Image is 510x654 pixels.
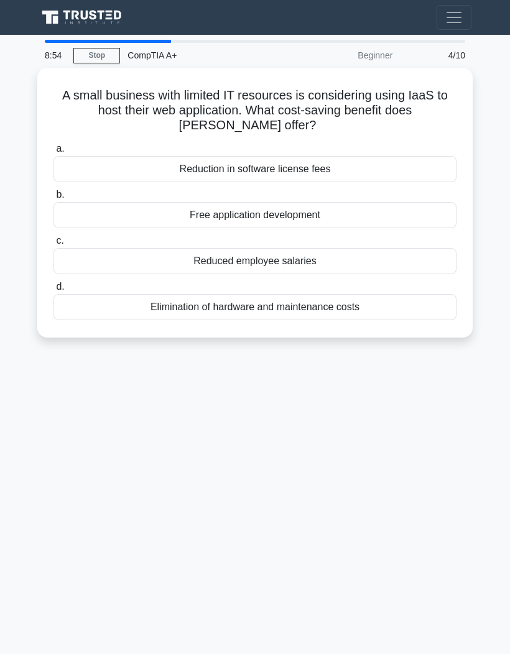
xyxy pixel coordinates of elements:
div: 8:54 [37,43,73,68]
span: d. [56,281,64,292]
div: Elimination of hardware and maintenance costs [53,294,457,320]
div: Beginner [291,43,400,68]
div: 4/10 [400,43,473,68]
div: CompTIA A+ [120,43,291,68]
button: Toggle navigation [437,5,471,30]
div: Reduced employee salaries [53,248,457,274]
a: Stop [73,48,120,63]
div: Reduction in software license fees [53,156,457,182]
span: c. [56,235,63,246]
div: Free application development [53,202,457,228]
span: b. [56,189,64,200]
h5: A small business with limited IT resources is considering using IaaS to host their web applicatio... [52,88,458,134]
span: a. [56,143,64,154]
